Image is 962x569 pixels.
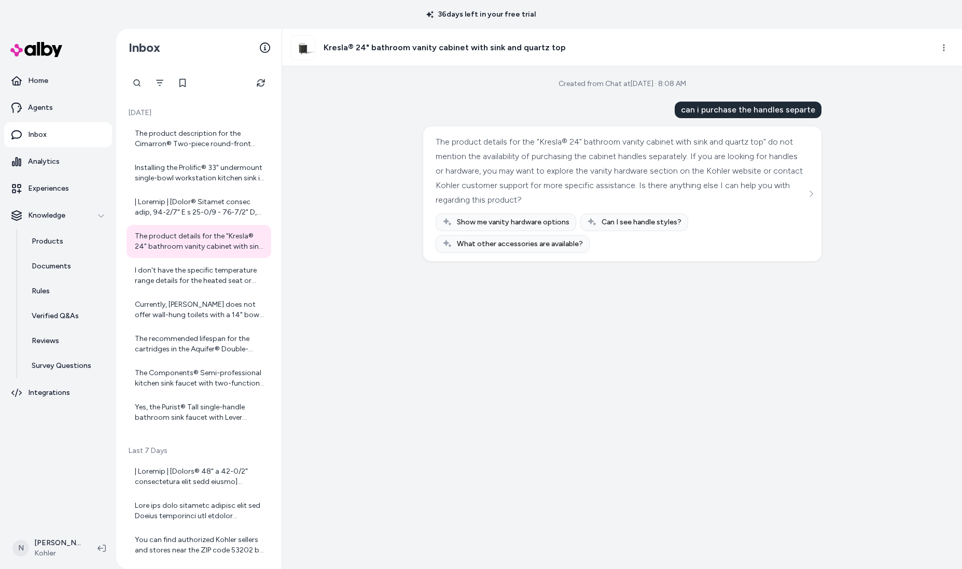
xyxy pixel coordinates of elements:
[127,396,271,429] a: Yes, the Purist® Tall single-handle bathroom sink faucet with Lever handle, 1.2 gpm comes in seve...
[559,79,686,89] div: Created from Chat at [DATE] · 8:08 AM
[12,540,29,557] span: N
[135,163,265,183] div: Installing the Prolific® 33" undermount single-bowl workstation kitchen sink in an outdoor kitche...
[28,157,60,167] p: Analytics
[135,265,265,286] div: I don't have the specific temperature range details for the heated seat or water temperature of t...
[21,254,112,279] a: Documents
[4,68,112,93] a: Home
[457,239,583,249] span: What other accessories are available?
[420,9,542,20] p: 36 days left in your free trial
[32,236,63,247] p: Products
[127,225,271,258] a: The product details for the "Kresla® 24" bathroom vanity cabinet with sink and quartz top" do not...
[32,311,79,321] p: Verified Q&As
[34,538,81,548] p: [PERSON_NAME]
[135,300,265,320] div: Currently, [PERSON_NAME] does not offer wall-hung toilets with a 14" bowl height. The Veil® Wall-...
[602,217,681,227] span: Can I see handle styles?
[21,279,112,304] a: Rules
[32,286,50,296] p: Rules
[28,183,69,194] p: Experiences
[127,446,271,456] p: Last 7 Days
[127,122,271,155] a: The product description for the Cimarron® Two-piece round-front toilet, 1.6 gpf does not specify ...
[129,40,160,55] h2: Inbox
[127,157,271,190] a: Installing the Prolific® 33" undermount single-bowl workstation kitchen sink in an outdoor kitche...
[6,532,89,565] button: N[PERSON_NAME]Kohler
[32,261,71,272] p: Documents
[28,76,48,86] p: Home
[4,122,112,147] a: Inbox
[10,42,62,57] img: alby Logo
[135,231,265,252] div: The product details for the "Kresla® 24" bathroom vanity cabinet with sink and quartz top" do not...
[28,210,65,221] p: Knowledge
[127,293,271,326] a: Currently, [PERSON_NAME] does not offer wall-hung toilets with a 14" bowl height. The Veil® Wall-...
[135,535,265,556] div: You can find authorized Kohler sellers and stores near the ZIP code 53202 by using the Kohler Sto...
[291,36,315,60] img: 40637-BD1-BWK_ISO_d2c0048619_rgb
[28,103,53,113] p: Agents
[4,380,112,405] a: Integrations
[135,368,265,389] div: The Components® Semi-professional kitchen sink faucet with two-function sprayhead does not have B...
[28,388,70,398] p: Integrations
[135,129,265,149] div: The product description for the Cimarron® Two-piece round-front toilet, 1.6 gpf does not specify ...
[34,548,81,559] span: Kohler
[4,149,112,174] a: Analytics
[127,494,271,528] a: Lore ips dolo sitametc adipisc elit sed Doeius temporinci utl etdolor magnaaliquae admini veni qu...
[4,203,112,228] button: Knowledge
[127,108,271,118] p: [DATE]
[457,217,569,227] span: Show me vanity hardware options
[28,130,47,140] p: Inbox
[32,361,91,371] p: Survey Questions
[21,304,112,329] a: Verified Q&As
[127,328,271,361] a: The recommended lifespan for the cartridges in the Aquifer® Double-cartridge water filtration sys...
[436,135,806,207] div: The product details for the "Kresla® 24" bathroom vanity cabinet with sink and quartz top" do not...
[135,402,265,423] div: Yes, the Purist® Tall single-handle bathroom sink faucet with Lever handle, 1.2 gpm comes in seve...
[21,329,112,353] a: Reviews
[149,73,170,93] button: Filter
[135,197,265,218] div: | Loremip | [Dolor® Sitamet consec adip, 94-2/7" E s 25-0/9 - 76-7/2" D, eius 9/7" tempo Incidid ...
[21,353,112,378] a: Survey Questions
[127,529,271,562] a: You can find authorized Kohler sellers and stores near the ZIP code 53202 by using the Kohler Sto...
[805,188,817,200] button: See more
[675,102,821,118] div: can i purchase the handles separte
[127,259,271,292] a: I don't have the specific temperature range details for the heated seat or water temperature of t...
[4,176,112,201] a: Experiences
[4,95,112,120] a: Agents
[127,191,271,224] a: | Loremip | [Dolor® Sitamet consec adip, 94-2/7" E s 25-0/9 - 76-7/2" D, eius 9/7" tempo Incidid ...
[21,229,112,254] a: Products
[127,362,271,395] a: The Components® Semi-professional kitchen sink faucet with two-function sprayhead does not have B...
[127,460,271,493] a: | Loremip | [Dolors® 48" a 42-0/2" consectetura elit sedd eiusmo](tempo://inc.utlabo.etd/ma/aliqu...
[32,336,59,346] p: Reviews
[324,41,566,54] h3: Kresla® 24" bathroom vanity cabinet with sink and quartz top
[135,501,265,521] div: Lore ips dolo sitametc adipisc elit sed Doeius temporinci utl etdolor magnaaliquae admini veni qu...
[250,73,271,93] button: Refresh
[135,334,265,354] div: The recommended lifespan for the cartridges in the Aquifer® Double-cartridge water filtration sys...
[135,466,265,487] div: | Loremip | [Dolors® 48" a 42-0/2" consectetura elit sedd eiusmo](tempo://inc.utlabo.etd/ma/aliqu...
